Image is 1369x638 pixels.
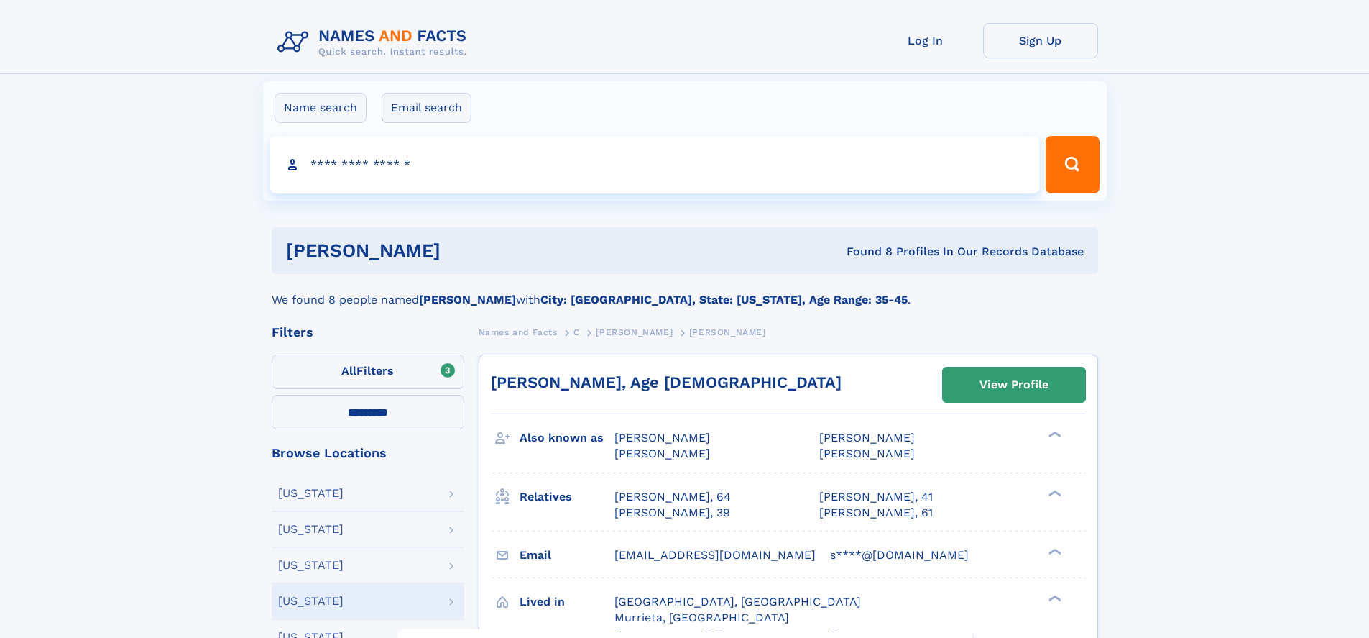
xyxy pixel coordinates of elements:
[275,93,367,123] label: Name search
[341,364,356,378] span: All
[979,368,1048,401] div: View Profile
[419,293,516,306] b: [PERSON_NAME]
[1045,488,1062,498] div: ❯
[272,326,464,339] div: Filters
[614,548,816,562] span: [EMAIL_ADDRESS][DOMAIN_NAME]
[520,485,614,509] h3: Relatives
[286,242,644,260] h1: [PERSON_NAME]
[1045,547,1062,556] div: ❯
[1046,136,1099,193] button: Search Button
[819,505,933,521] a: [PERSON_NAME], 61
[573,327,580,337] span: C
[643,244,1084,260] div: Found 8 Profiles In Our Records Database
[614,595,861,609] span: [GEOGRAPHIC_DATA], [GEOGRAPHIC_DATA]
[596,327,673,337] span: [PERSON_NAME]
[278,488,344,499] div: [US_STATE]
[596,323,673,341] a: [PERSON_NAME]
[614,611,789,624] span: Murrieta, [GEOGRAPHIC_DATA]
[868,23,983,58] a: Log In
[278,524,344,535] div: [US_STATE]
[819,447,915,460] span: [PERSON_NAME]
[520,590,614,614] h3: Lived in
[1045,593,1062,603] div: ❯
[520,543,614,568] h3: Email
[819,431,915,445] span: [PERSON_NAME]
[573,323,580,341] a: C
[983,23,1098,58] a: Sign Up
[272,23,479,62] img: Logo Names and Facts
[272,274,1098,309] div: We found 8 people named with .
[819,489,933,505] a: [PERSON_NAME], 41
[382,93,471,123] label: Email search
[272,355,464,389] label: Filters
[278,560,344,571] div: [US_STATE]
[614,489,731,505] a: [PERSON_NAME], 64
[520,426,614,450] h3: Also known as
[689,327,766,337] span: [PERSON_NAME]
[614,447,710,460] span: [PERSON_NAME]
[491,373,842,391] a: [PERSON_NAME], Age [DEMOGRAPHIC_DATA]
[270,136,1040,193] input: search input
[614,505,730,521] a: [PERSON_NAME], 39
[540,293,908,306] b: City: [GEOGRAPHIC_DATA], State: [US_STATE], Age Range: 35-45
[278,596,344,607] div: [US_STATE]
[943,368,1085,402] a: View Profile
[272,447,464,460] div: Browse Locations
[1045,430,1062,439] div: ❯
[479,323,558,341] a: Names and Facts
[614,431,710,445] span: [PERSON_NAME]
